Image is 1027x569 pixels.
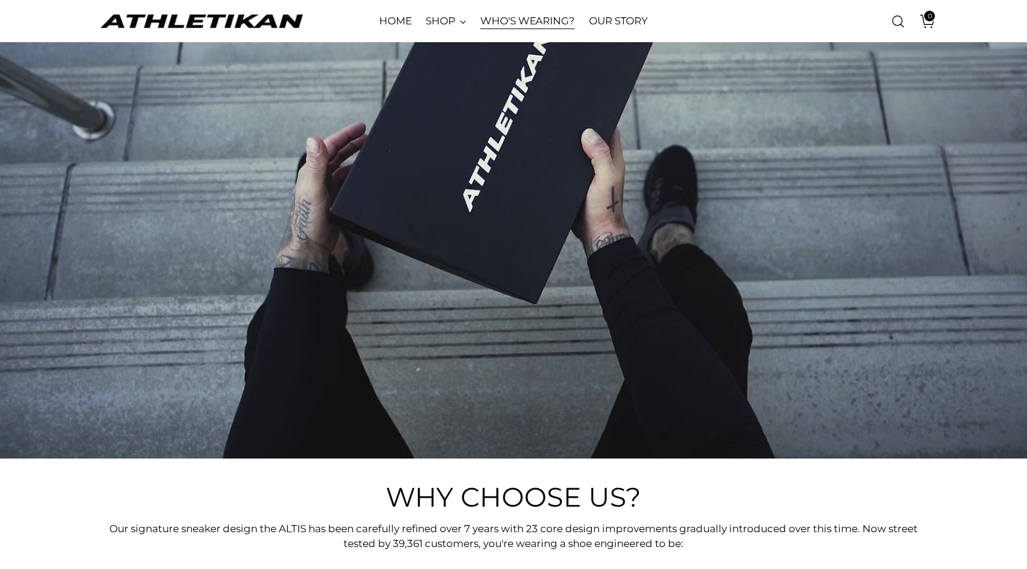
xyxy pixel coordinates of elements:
a: HOME [379,8,412,34]
a: OUR STORY [589,8,648,34]
h3: Why choose us? [97,482,930,512]
a: Open search modal [886,10,910,33]
span: 0 [924,11,935,21]
a: SHOP [426,8,466,34]
a: Open cart modal [911,10,935,33]
p: Our signature sneaker design the ALTIS has been carefully refined over 7 years with 23 core desig... [97,521,930,552]
a: ATHLETIKAN [97,12,305,30]
a: WHO'S WEARING? [480,8,575,34]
